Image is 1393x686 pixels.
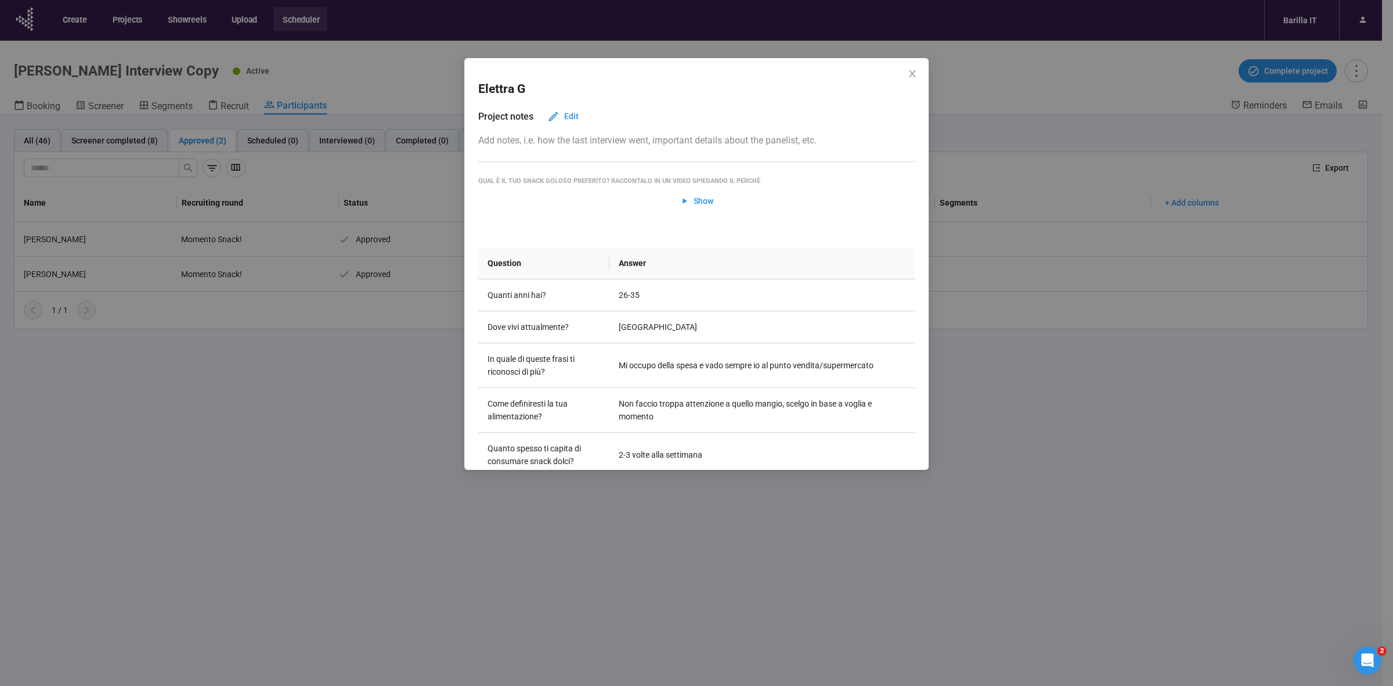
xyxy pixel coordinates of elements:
span: 2 [1377,647,1387,656]
iframe: Intercom live chat [1354,647,1381,674]
td: Mi occupo della spesa e vado sempre io al punto vendita/supermercato [609,343,915,388]
button: Show [670,192,723,210]
button: Close [906,68,919,81]
td: 26-35 [609,279,915,311]
span: Edit [564,110,579,123]
td: 2-3 volte alla settimana [609,433,915,477]
span: Show [694,195,713,207]
td: [GEOGRAPHIC_DATA] [609,311,915,343]
td: In quale di queste frasi ti riconosci di più? [478,343,609,388]
td: Dove vivi attualmente? [478,311,609,343]
th: Answer [609,247,915,279]
p: Add notes, i.e. how the last interview went, important details about the panelist, etc. [478,133,915,148]
h2: Elettra G [478,80,525,99]
td: Quanto spesso ti capita di consumare snack dolci? [478,433,609,477]
button: Edit [538,107,588,125]
th: Question [478,247,609,279]
div: Qual è il tuo snack goloso preferito? Raccontalo in un video spiegando il perchè [478,176,915,186]
td: Non faccio troppa attenzione a quello mangio, scelgo in base a voglia e momento [609,388,915,433]
td: Come definiresti la tua alimentazione? [478,388,609,433]
h3: Project notes [478,109,533,124]
td: Quanti anni hai? [478,279,609,311]
span: close [908,69,917,78]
